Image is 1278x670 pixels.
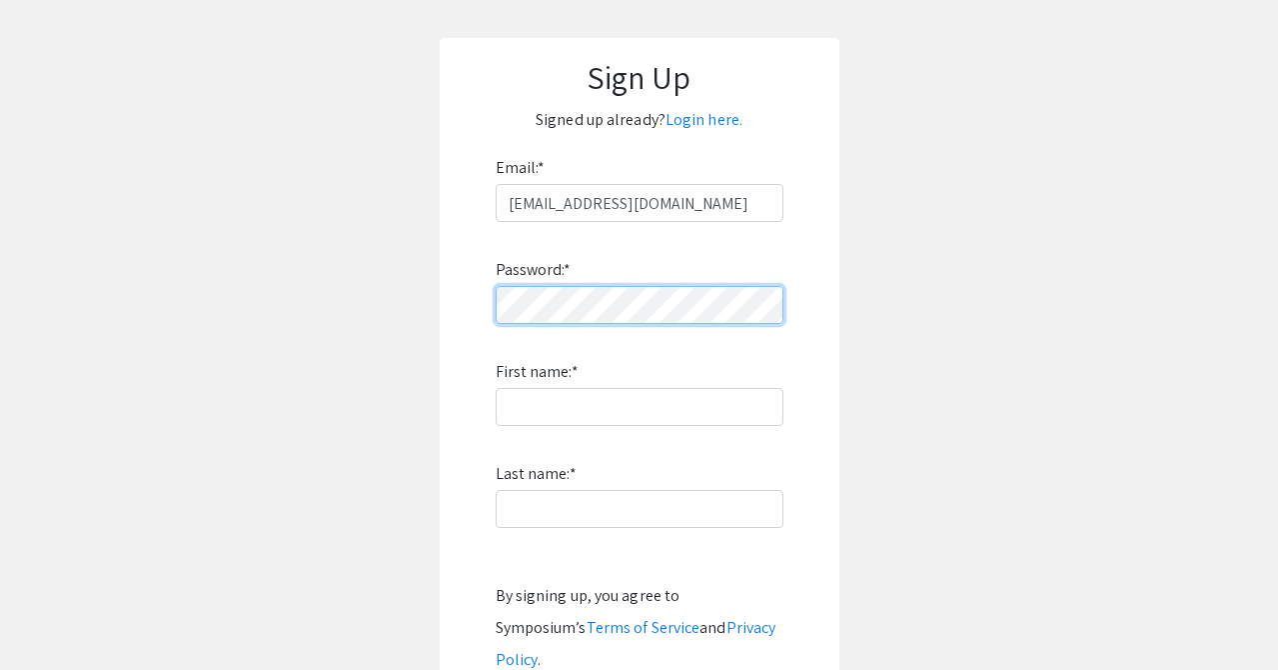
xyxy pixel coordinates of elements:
[15,580,85,655] iframe: Chat
[587,617,700,638] a: Terms of Service
[665,109,742,130] a: Login here.
[460,58,819,96] h1: Sign Up
[460,104,819,136] p: Signed up already?
[496,356,579,388] label: First name:
[496,152,546,184] label: Email:
[496,254,572,286] label: Password:
[496,458,577,490] label: Last name:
